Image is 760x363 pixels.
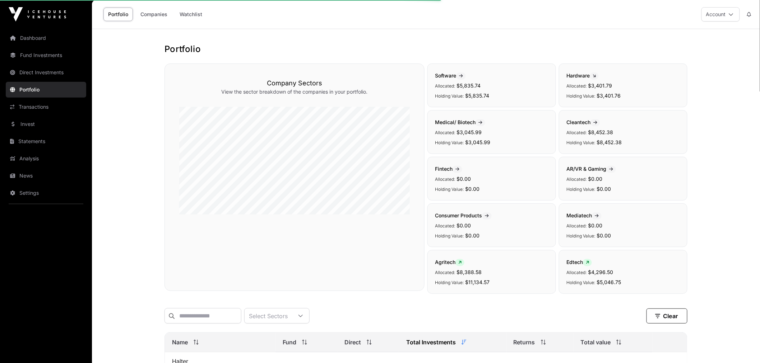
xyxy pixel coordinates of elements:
span: $11,134.57 [465,279,490,285]
span: Medical/ Biotech [435,119,485,125]
span: Holding Value: [566,187,595,192]
span: $5,046.75 [597,279,621,285]
span: $0.00 [588,176,602,182]
span: Cleantech [566,119,600,125]
span: Holding Value: [435,140,464,145]
span: Consumer Products [435,212,492,218]
span: Allocated: [435,223,455,228]
span: Software [435,72,466,79]
a: Direct Investments [6,65,86,80]
span: Returns [514,338,535,346]
span: $0.00 [457,176,471,182]
h3: Company Sectors [179,78,410,88]
a: Watchlist [175,8,207,21]
h1: Portfolio [164,43,687,55]
span: Allocated: [435,270,455,275]
a: Fund Investments [6,47,86,63]
span: Direct [344,338,361,346]
a: Statements [6,133,86,149]
button: Clear [647,308,687,324]
a: Companies [136,8,172,21]
span: $3,045.99 [457,129,482,135]
span: $8,388.58 [457,269,482,275]
span: Allocated: [435,83,455,89]
span: $0.00 [465,232,479,239]
span: Allocated: [566,83,587,89]
span: AR/VR & Gaming [566,166,616,172]
span: Agritech [435,259,464,265]
span: Holding Value: [566,93,595,99]
span: Holding Value: [435,280,464,285]
span: $5,835.74 [457,82,481,89]
a: Dashboard [6,30,86,46]
span: $0.00 [457,222,471,228]
span: $0.00 [588,222,602,228]
span: Holding Value: [435,93,464,99]
span: $0.00 [597,186,611,192]
span: Holding Value: [435,187,464,192]
span: Holding Value: [566,233,595,239]
span: $8,452.38 [588,129,613,135]
span: $0.00 [597,232,611,239]
span: Fund [283,338,296,346]
span: $3,401.79 [588,82,612,89]
a: Portfolio [103,8,133,21]
a: Settings [6,185,86,201]
span: Allocated: [566,223,587,228]
p: View the sector breakdown of the companies in your portfolio. [179,88,410,95]
span: $0.00 [465,186,479,192]
span: Edtech [566,259,592,265]
span: Total value [580,338,611,346]
span: $8,452.38 [597,139,622,145]
span: Hardware [566,72,599,79]
span: Allocated: [435,176,455,182]
button: Account [701,7,740,22]
span: Fintech [435,166,462,172]
span: Allocated: [435,130,455,135]
iframe: Chat Widget [724,329,760,363]
span: Mediatech [566,212,602,218]
span: $5,835.74 [465,93,489,99]
span: Allocated: [566,130,587,135]
span: Holding Value: [566,280,595,285]
span: $3,401.76 [597,93,621,99]
span: Total Investments [406,338,456,346]
span: $4,296.50 [588,269,613,275]
span: Allocated: [566,176,587,182]
span: Holding Value: [435,233,464,239]
a: Analysis [6,151,86,166]
span: Holding Value: [566,140,595,145]
span: Allocated: [566,270,587,275]
span: $3,045.99 [465,139,490,145]
span: Name [172,338,188,346]
a: Portfolio [6,82,86,98]
a: News [6,168,86,184]
img: Icehouse Ventures Logo [9,7,66,22]
a: Invest [6,116,86,132]
a: Transactions [6,99,86,115]
div: Select Sectors [245,308,292,323]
